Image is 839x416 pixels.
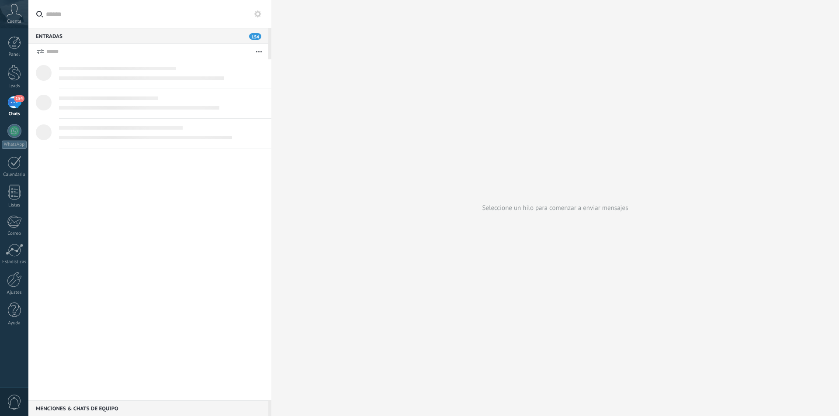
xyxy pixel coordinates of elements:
div: Listas [2,203,27,208]
div: Entradas [28,28,268,44]
span: Cuenta [7,19,21,24]
div: Ayuda [2,320,27,326]
div: Chats [2,111,27,117]
div: Panel [2,52,27,58]
div: Ajustes [2,290,27,296]
div: Menciones & Chats de equipo [28,400,268,416]
div: Correo [2,231,27,237]
span: 154 [249,33,261,40]
div: Estadísticas [2,259,27,265]
div: Calendario [2,172,27,178]
span: 154 [14,95,24,102]
div: WhatsApp [2,141,27,149]
div: Leads [2,83,27,89]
